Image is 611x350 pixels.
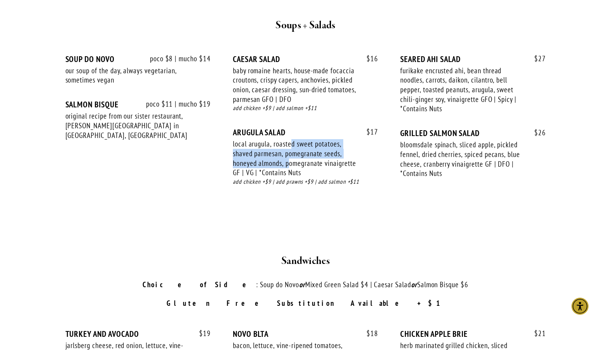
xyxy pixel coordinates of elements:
[233,329,378,339] div: NOVO BLTA
[281,254,330,268] strong: Sandwiches
[359,128,378,136] span: 17
[167,298,444,308] strong: Gluten Free Substitution Available +$1
[199,329,203,338] span: $
[359,329,378,338] span: 18
[138,100,211,109] span: poco $11 | mucho $19
[400,54,546,64] div: SEARED AHI SALAD
[367,54,370,63] span: $
[299,280,305,289] em: or
[411,280,417,289] em: or
[65,111,189,140] div: original recipe from our sister restaurant, [PERSON_NAME][GEOGRAPHIC_DATA] in [GEOGRAPHIC_DATA], ...
[233,178,378,186] div: add chicken +$9 | add prawns +$9 | add salmon +$11
[65,100,211,109] div: SALMON BISQUE
[527,128,546,137] span: 26
[400,128,546,138] div: GRILLED SALMON SALAD
[233,128,378,137] div: ARUGULA SALAD
[275,19,335,32] strong: Soups + Salads
[191,329,211,338] span: 19
[233,104,378,113] div: add chicken +$9 | add salmon +$11
[400,329,546,339] div: CHICKEN APPLE BRIE
[142,54,211,63] span: poco $8 | mucho $14
[534,54,538,63] span: $
[367,329,370,338] span: $
[571,298,589,315] div: Accessibility Menu
[143,280,256,289] strong: Choice of Side
[233,66,356,104] div: baby romaine hearts, house-made focaccia croutons, crispy capers, anchovies, pickled onion, caesa...
[527,329,546,338] span: 21
[534,329,538,338] span: $
[80,279,532,290] p: : Soup do Novo Mixed Green Salad $4 | Caesar Salad Salmon Bisque $6
[527,54,546,63] span: 27
[534,128,538,137] span: $
[400,66,523,114] div: furikake encrusted ahi, bean thread noodles, carrots, daikon, cilantro, bell pepper, toasted pean...
[359,54,378,63] span: 16
[65,54,211,64] div: SOUP DO NOVO
[400,140,523,178] div: bloomsdale spinach, sliced apple, pickled fennel, dried cherries, spiced pecans, blue cheese, cra...
[367,127,370,136] span: $
[65,329,211,339] div: TURKEY AND AVOCADO
[65,66,189,85] div: our soup of the day, always vegetarian, sometimes vegan
[233,54,378,64] div: CAESAR SALAD
[233,139,356,178] div: local arugula, roasted sweet potatoes, shaved parmesan, pomegranate seeds, honeyed almonds, pomeg...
